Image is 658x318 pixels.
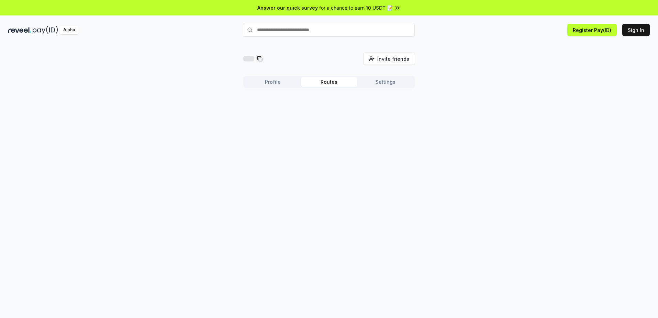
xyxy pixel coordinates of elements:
[301,77,357,87] button: Routes
[33,26,58,34] img: pay_id
[377,55,409,63] span: Invite friends
[257,4,318,11] span: Answer our quick survey
[567,24,617,36] button: Register Pay(ID)
[363,53,415,65] button: Invite friends
[8,26,31,34] img: reveel_dark
[319,4,393,11] span: for a chance to earn 10 USDT 📝
[357,77,414,87] button: Settings
[59,26,79,34] div: Alpha
[622,24,650,36] button: Sign In
[245,77,301,87] button: Profile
